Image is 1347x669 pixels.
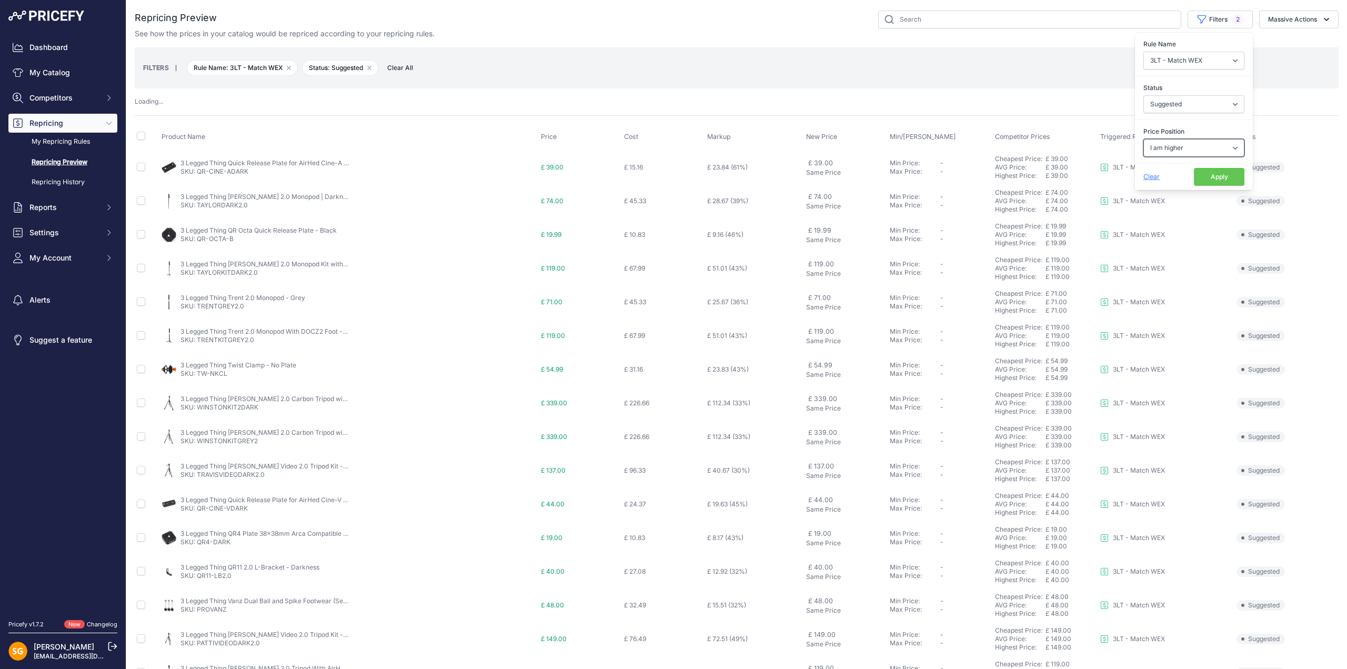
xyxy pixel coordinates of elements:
a: Cheapest Price: [995,289,1042,297]
div: £ 39.00 [1046,163,1096,172]
span: £ 9.16 (46%) [707,231,743,238]
p: Same Price [806,438,885,446]
a: SKU: QR11-LB2.0 [180,572,232,580]
a: 3 Legged Thing QR Octa Quick Release Plate - Black [180,226,337,234]
a: Cheapest Price: [995,626,1042,634]
span: Clear [1143,173,1160,181]
button: Apply [1194,168,1244,186]
button: Clear All [382,63,418,73]
img: Pricefy Logo [8,11,84,21]
span: £ 137.00 [1046,458,1070,466]
a: 3 Legged Thing Trent 2.0 Monopod - Grey [180,294,305,302]
span: £ 119.00 [541,264,565,272]
span: £ 45.33 [624,197,646,205]
a: 3LT - Match WEX [1100,332,1165,340]
p: 3LT - Match WEX [1113,332,1165,340]
div: Max Price: [890,471,940,479]
a: £ 149.00 [1046,626,1071,634]
span: - [940,260,943,268]
a: SKU: TRENTGREY2.0 [180,302,244,310]
a: 3 Legged Thing Quick Release Plate for AirHed Cine-V - Darkness [180,496,376,504]
input: Search [878,11,1181,28]
a: Cheapest Price: [995,660,1042,668]
a: £ 339.00 [1046,391,1072,398]
span: 2 [1232,14,1244,25]
p: Same Price [806,236,885,244]
span: £ 226.66 [624,433,649,441]
h2: Repricing Preview [135,11,217,25]
span: My Account [29,253,98,263]
span: - [940,428,943,436]
div: AVG Price: [995,231,1046,239]
a: Highest Price: [995,374,1037,382]
div: Min Price: [890,294,940,302]
div: AVG Price: [995,433,1046,441]
span: £ 112.34 (33%) [707,399,750,407]
div: £ 119.00 [1046,332,1096,340]
span: £ 54.99 [808,361,832,369]
a: 3 Legged Thing [PERSON_NAME] Video 2.0 Tripod Kit - Darkness [180,462,373,470]
a: My Catalog [8,63,117,82]
a: Highest Price: [995,172,1037,179]
a: 3 Legged Thing [PERSON_NAME] Video 2.0 Tripod Kit - Darkness [180,631,373,638]
label: Status [1143,83,1244,93]
div: £ 19.99 [1046,231,1096,239]
p: 3LT - Match WEX [1113,601,1165,610]
div: Max Price: [890,437,940,445]
span: £ 39.00 [1046,172,1068,179]
div: Max Price: [890,268,940,277]
span: £ 23.84 (61%) [707,163,748,171]
span: £ 119.00 [541,332,565,340]
span: Status: Suggested [302,60,378,76]
a: Cheapest Price: [995,525,1042,533]
a: Highest Price: [995,340,1037,348]
span: £ 71.00 [541,298,562,306]
span: £ 19.99 [1046,239,1066,247]
a: SKU: PROVANZ [180,605,227,613]
p: See how the prices in your catalog would be repriced according to your repricing rules. [135,28,435,39]
span: - [940,302,943,310]
a: Changelog [87,621,117,628]
a: 3LT - Match WEX [1100,197,1165,205]
a: £ 19.00 [1046,525,1067,533]
button: My Account [8,248,117,267]
div: AVG Price: [995,365,1046,374]
a: £ 74.00 [1046,188,1068,196]
span: £ 119.00 [808,260,834,268]
span: Price [541,133,557,141]
a: Cheapest Price: [995,593,1042,601]
span: £ 339.00 [1046,424,1072,432]
div: AVG Price: [995,332,1046,340]
div: £ 339.00 [1046,433,1096,441]
div: £ 119.00 [1046,264,1096,273]
a: SKU: QR4-DARK [180,538,230,546]
span: £ 48.00 [1046,593,1069,601]
span: £ 40.00 [1046,559,1069,567]
span: £ 339.00 [808,395,837,403]
a: 3LT - Match WEX [1100,500,1165,508]
span: - [940,193,943,201]
div: Max Price: [890,201,940,209]
span: £ 67.99 [624,264,645,272]
span: £ 39.00 [1046,155,1068,163]
p: 3LT - Match WEX [1113,534,1165,542]
span: £ 96.33 [624,466,646,474]
span: £ 54.99 [541,365,563,373]
div: £ 54.99 [1046,365,1096,374]
div: AVG Price: [995,466,1046,475]
a: 3LT - Match WEX [1100,601,1165,610]
div: £ 339.00 [1046,399,1096,407]
span: £ 25.67 (36%) [707,298,748,306]
a: Cheapest Price: [995,222,1042,230]
span: Markup [707,133,731,141]
a: Cheapest Price: [995,391,1042,398]
a: Highest Price: [995,576,1037,584]
a: £ 119.00 [1046,660,1070,668]
a: [PERSON_NAME] [34,642,94,651]
span: - [940,159,943,167]
span: Loading [135,97,163,105]
span: £ 39.00 [541,163,564,171]
span: £ 54.99 [1046,374,1068,382]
